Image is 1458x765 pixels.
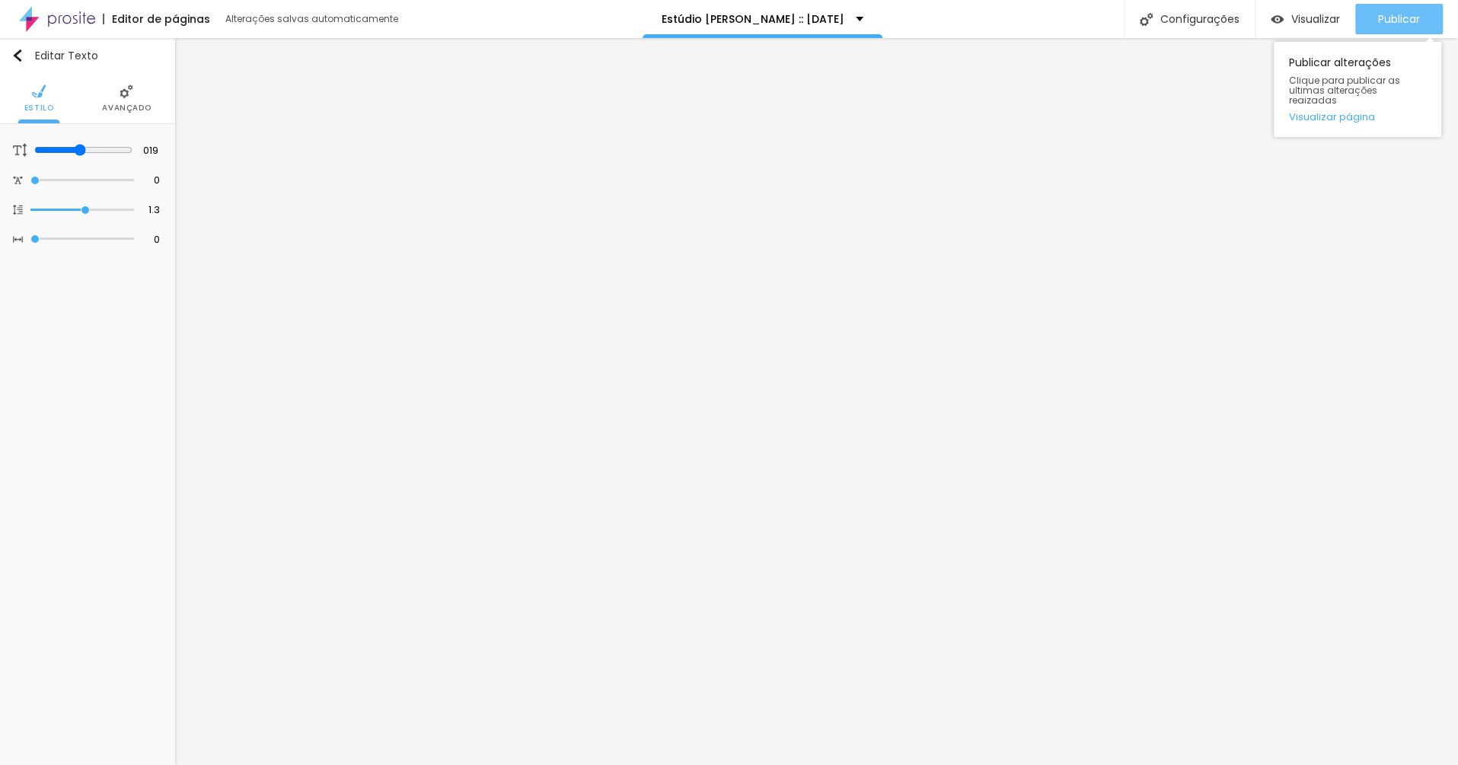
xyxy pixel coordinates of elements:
span: Clique para publicar as ultimas alterações reaizadas [1289,75,1426,106]
img: Icone [120,84,133,98]
div: Editar Texto [11,49,98,62]
img: Icone [13,234,23,244]
img: view-1.svg [1271,13,1284,26]
div: Publicar alterações [1274,42,1441,137]
img: Icone [13,205,23,215]
img: Icone [1140,13,1153,26]
iframe: Editor [175,38,1458,765]
img: Icone [32,84,46,98]
div: Editor de páginas [103,14,210,24]
button: Visualizar [1255,4,1355,34]
img: Icone [13,175,23,185]
div: Alterações salvas automaticamente [225,14,400,24]
span: Avançado [102,104,151,112]
button: Publicar [1355,4,1443,34]
span: Estilo [24,104,54,112]
p: Estúdio [PERSON_NAME] :: [DATE] [662,14,844,24]
img: Icone [13,143,27,157]
a: Visualizar página [1289,112,1426,122]
span: Visualizar [1291,13,1340,25]
img: Icone [11,49,24,62]
span: Publicar [1378,13,1420,25]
